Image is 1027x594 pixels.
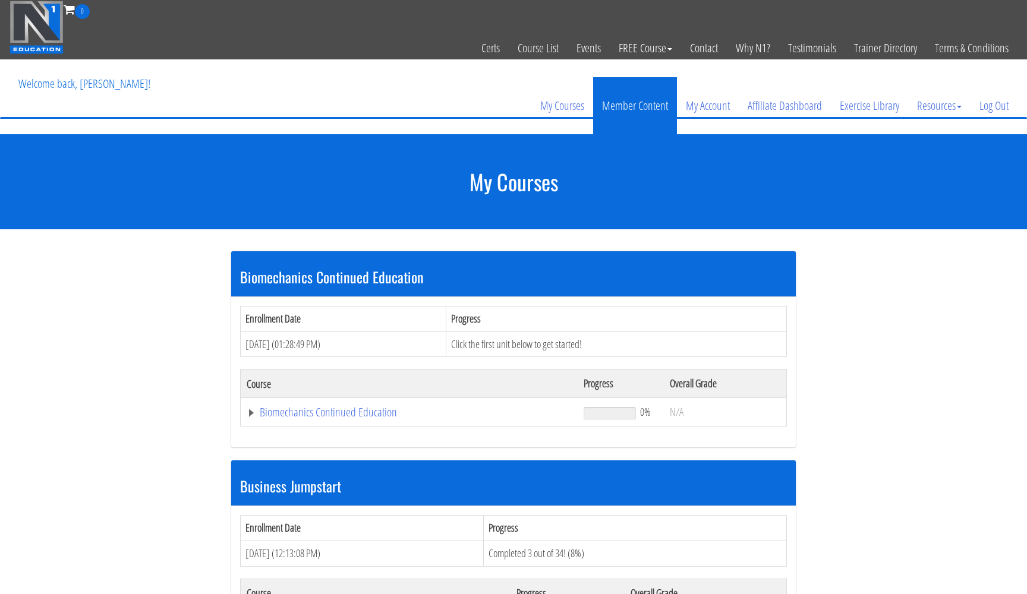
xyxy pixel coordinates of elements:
[739,77,831,134] a: Affiliate Dashboard
[509,19,568,77] a: Course List
[831,77,908,134] a: Exercise Library
[779,19,845,77] a: Testimonials
[971,77,1017,134] a: Log Out
[681,19,727,77] a: Contact
[640,405,651,418] span: 0%
[241,331,446,357] td: [DATE] (01:28:49 PM)
[247,406,572,418] a: Biomechanics Continued Education
[531,77,593,134] a: My Courses
[446,331,786,357] td: Click the first unit below to get started!
[727,19,779,77] a: Why N1?
[593,77,677,134] a: Member Content
[241,516,484,541] th: Enrollment Date
[926,19,1017,77] a: Terms & Conditions
[472,19,509,77] a: Certs
[484,516,787,541] th: Progress
[10,60,159,108] p: Welcome back, [PERSON_NAME]!
[241,306,446,331] th: Enrollment Date
[908,77,971,134] a: Resources
[10,1,64,54] img: n1-education
[845,19,926,77] a: Trainer Directory
[677,77,739,134] a: My Account
[64,1,90,17] a: 0
[610,19,681,77] a: FREE Course
[484,541,787,566] td: Completed 3 out of 34! (8%)
[240,478,787,494] h3: Business Jumpstart
[568,19,610,77] a: Events
[664,369,786,398] th: Overall Grade
[240,269,787,285] h3: Biomechanics Continued Education
[664,398,786,426] td: N/A
[75,4,90,19] span: 0
[241,541,484,566] td: [DATE] (12:13:08 PM)
[578,369,664,398] th: Progress
[446,306,786,331] th: Progress
[241,369,578,398] th: Course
